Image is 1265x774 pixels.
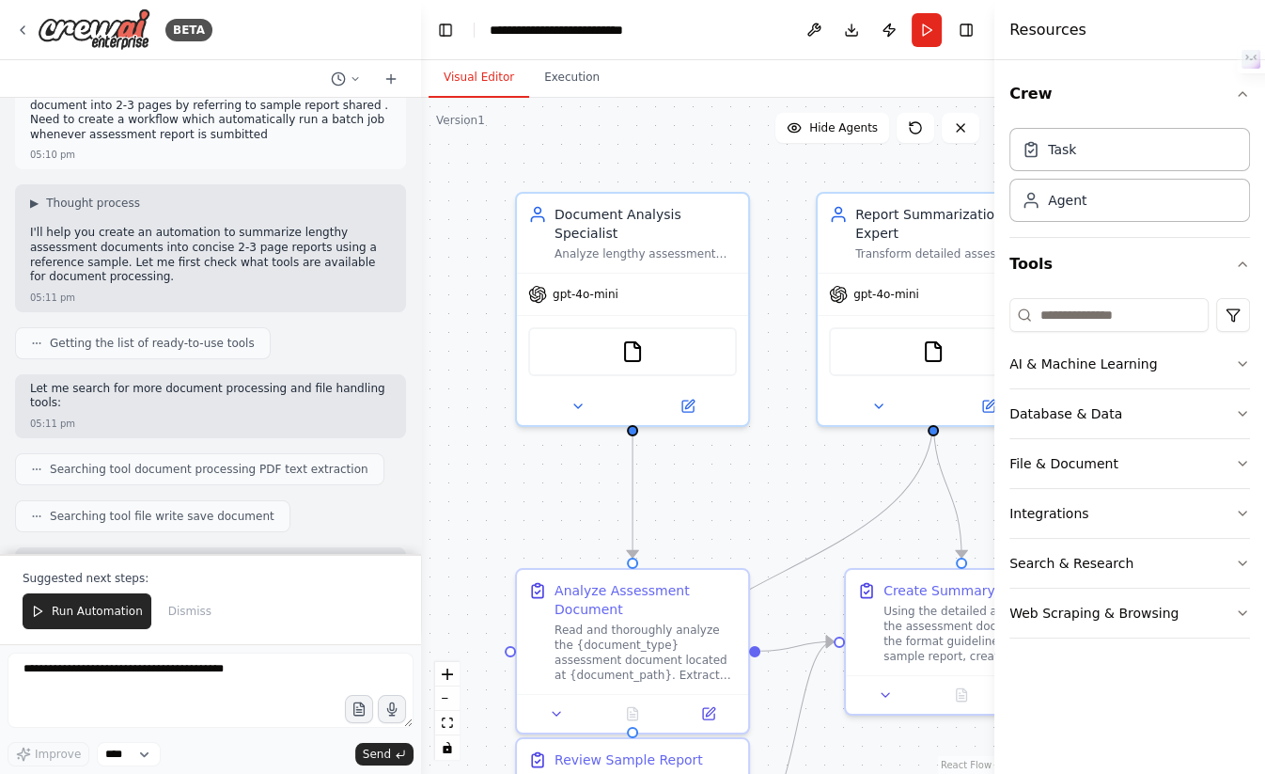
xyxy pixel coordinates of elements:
button: zoom in [435,662,460,687]
button: fit view [435,711,460,735]
div: Transform detailed assessment analysis into a concise 2-3 page summary report following the forma... [855,246,1038,261]
button: Execution [529,58,615,98]
button: Run Automation [23,593,151,629]
button: Database & Data [1009,389,1250,438]
h4: Resources [1009,19,1086,41]
button: Web Scraping & Browsing [1009,589,1250,638]
button: No output available [593,703,673,725]
button: No output available [922,684,1002,706]
div: Crew [1009,120,1250,237]
button: ▶Thought process [30,196,140,211]
button: Hide left sidebar [432,17,459,43]
button: Send [355,743,414,766]
div: Read and thoroughly analyze the {document_type} assessment document located at {document_path}. E... [554,623,737,683]
img: Logo [38,8,150,51]
p: I'll help you create an automation to summarize lengthy assessment documents into concise 2-3 pag... [30,226,391,284]
g: Edge from 709d59e7-500c-41a9-8014-5071fef218bb to 7f0e70bd-6a70-40bb-8c7a-7aa079f005e1 [623,413,642,558]
g: Edge from 7838bbb3-d1ea-4602-9b3b-18a1cd489460 to 4f582473-4d82-41b4-9274-e9464e728a9c [924,417,971,558]
div: File & Document [1009,454,1118,473]
a: React Flow attribution [941,760,992,770]
div: Create Summary Report [883,581,1042,600]
div: Web Scraping & Browsing [1009,604,1179,623]
span: Searching tool file write save document [50,509,274,524]
div: 05:10 pm [30,148,75,162]
span: Send [363,747,391,762]
div: Report Summarization ExpertTransform detailed assessment analysis into a concise 2-3 page summary... [816,192,1051,427]
div: Version 1 [436,113,485,128]
div: Document Analysis Specialist [554,205,737,243]
button: Open in side panel [935,395,1041,418]
button: Integrations [1009,489,1250,538]
button: Switch to previous chat [323,68,368,90]
div: Tools [1009,291,1250,654]
div: Database & Data [1009,404,1122,423]
nav: breadcrumb [490,21,679,39]
div: Create Summary ReportUsing the detailed analysis from the assessment document and the format guid... [844,568,1079,716]
span: Dismiss [168,604,211,619]
div: Analyze Assessment Document [554,581,737,619]
button: Open in side panel [634,395,741,418]
div: Analyze lengthy assessment documents of {document_pages} pages and extract key information includ... [554,246,737,261]
button: Start a new chat [376,68,406,90]
g: Edge from 7f0e70bd-6a70-40bb-8c7a-7aa079f005e1 to 4f582473-4d82-41b4-9274-e9464e728a9c [760,632,834,660]
p: Suggested next steps: [23,571,398,586]
button: Search & Research [1009,539,1250,588]
p: want to automate summarise more than 30 page assessment document into 2-3 pages by referring to s... [30,84,391,142]
button: Dismiss [159,593,221,629]
div: BETA [165,19,212,41]
span: Run Automation [52,604,143,619]
div: Document Analysis SpecialistAnalyze lengthy assessment documents of {document_pages} pages and ex... [515,192,750,427]
div: Integrations [1009,504,1088,523]
div: Analyze Assessment DocumentRead and thoroughly analyze the {document_type} assessment document lo... [515,568,750,735]
span: Thought process [46,196,140,211]
button: toggle interactivity [435,735,460,760]
img: FileReadTool [621,340,644,363]
p: Let me search for more document processing and file handling tools: [30,382,391,411]
button: AI & Machine Learning [1009,340,1250,388]
div: React Flow controls [435,662,460,760]
button: Hide right sidebar [953,17,979,43]
span: gpt-4o-mini [553,287,618,302]
button: File & Document [1009,439,1250,488]
span: Hide Agents [809,120,878,135]
button: Upload files [345,695,373,723]
span: Improve [35,747,81,762]
div: AI & Machine Learning [1009,355,1157,373]
button: zoom out [435,687,460,711]
g: Edge from 7838bbb3-d1ea-4602-9b3b-18a1cd489460 to dfd2f490-0efa-4413-bdf8-0a03630e720f [623,417,943,727]
button: Open in side panel [676,703,741,725]
button: Crew [1009,68,1250,120]
button: Click to speak your automation idea [378,695,406,723]
button: Visual Editor [429,58,529,98]
div: Using the detailed analysis from the assessment document and the format guidelines from the sampl... [883,604,1066,664]
div: 05:11 pm [30,291,75,305]
span: Searching tool document processing PDF text extraction [50,462,368,477]
button: Improve [8,742,89,766]
div: 05:11 pm [30,417,75,431]
div: Agent [1048,191,1086,210]
button: Tools [1009,238,1250,291]
span: Getting the list of ready-to-use tools [50,336,255,351]
div: Task [1048,140,1076,159]
div: Report Summarization Expert [855,205,1038,243]
span: gpt-4o-mini [853,287,919,302]
div: Search & Research [1009,554,1133,573]
img: FileReadTool [922,340,945,363]
button: Hide Agents [775,113,889,143]
span: ▶ [30,196,39,211]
